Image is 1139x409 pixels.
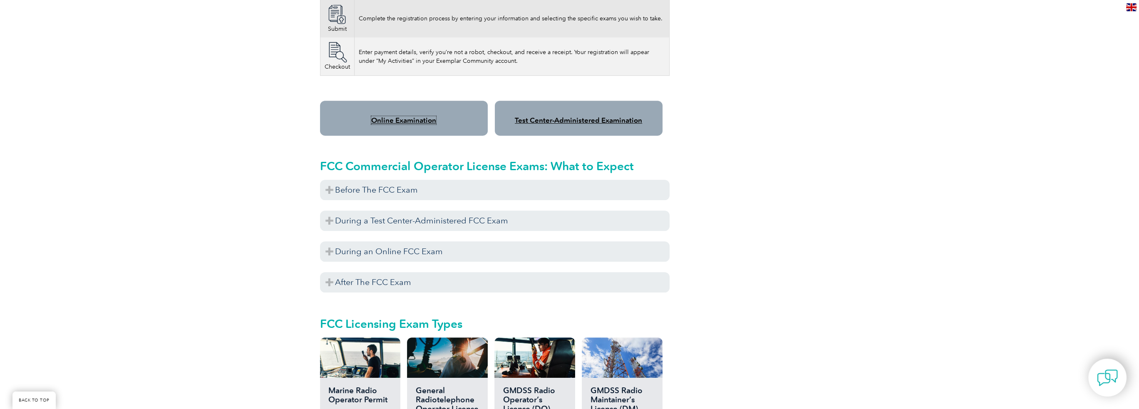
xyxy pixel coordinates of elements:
[1126,3,1137,11] img: en
[320,180,670,200] h3: Before The FCC Exam
[12,392,56,409] a: BACK TO TOP
[354,37,669,76] td: Enter payment details, verify you’re not a robot, checkout, and receive a receipt. Your registrat...
[320,37,354,76] td: Checkout
[320,159,670,173] h2: FCC Commercial Operator License Exams: What to Expect
[1097,367,1118,388] img: contact-chat.png
[320,241,670,262] h3: During an Online FCC Exam
[320,317,670,330] h2: FCC Licensing Exam Types
[320,272,670,292] h3: After The FCC Exam
[320,211,670,231] h3: During a Test Center-Administered FCC Exam
[515,116,642,124] a: Test Center-Administered Examination
[371,116,436,124] a: Online Examination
